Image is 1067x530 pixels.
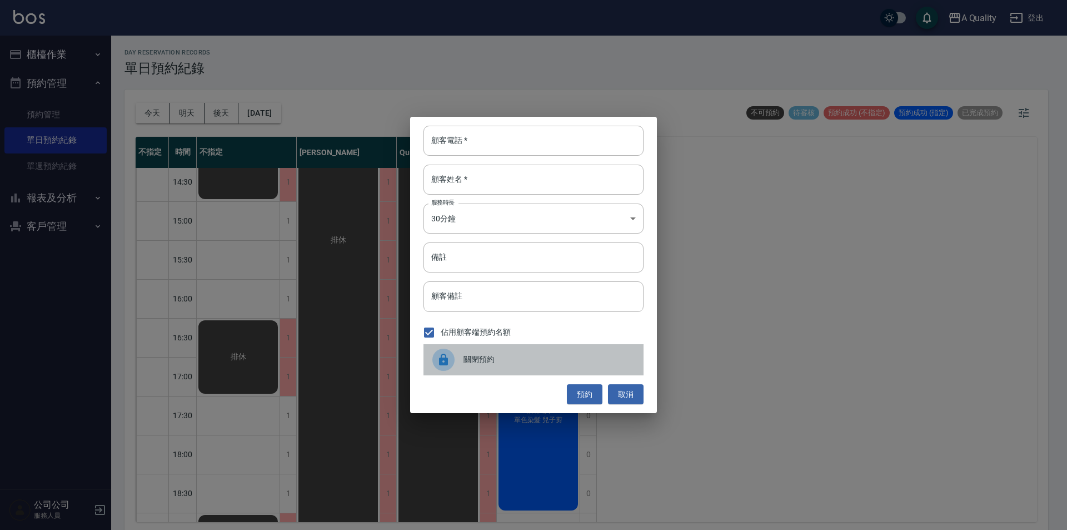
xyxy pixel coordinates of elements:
[423,344,644,375] div: 關閉預約
[567,384,602,405] button: 預約
[463,354,635,365] span: 關閉預約
[608,384,644,405] button: 取消
[423,204,644,234] div: 30分鐘
[431,199,455,207] label: 服務時長
[441,326,511,338] span: 佔用顧客端預約名額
